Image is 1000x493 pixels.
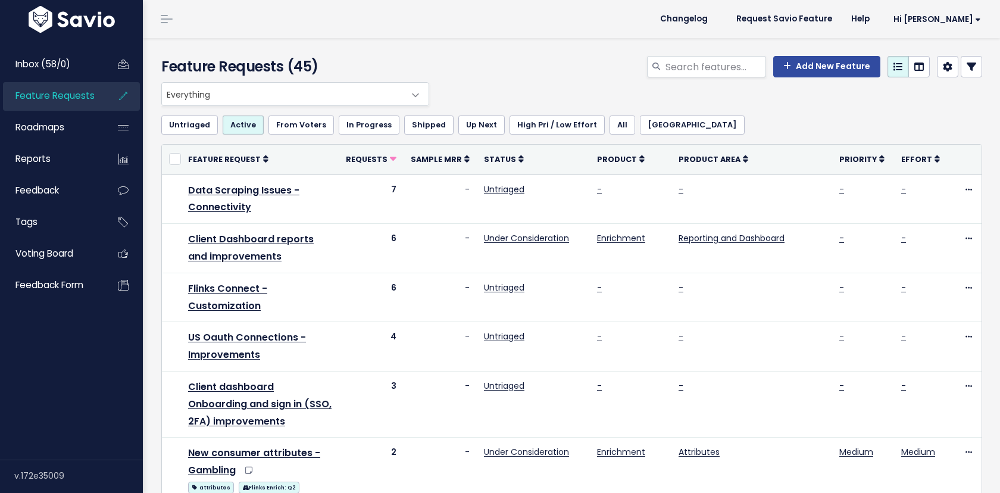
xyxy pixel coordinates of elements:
a: - [901,232,906,244]
a: US Oauth Connections - Improvements [188,330,306,361]
span: Changelog [660,15,708,23]
a: Up Next [458,116,505,135]
span: Hi [PERSON_NAME] [893,15,981,24]
a: - [597,183,602,195]
span: Priority [839,154,877,164]
a: - [679,380,683,392]
span: Feedback form [15,279,83,291]
a: - [597,330,602,342]
a: Client Dashboard reports and improvements [188,232,314,263]
span: Effort [901,154,932,164]
img: logo-white.9d6f32f41409.svg [26,6,118,33]
a: - [597,380,602,392]
a: Product Area [679,153,748,165]
span: Requests [346,154,387,164]
a: - [679,330,683,342]
a: - [839,232,844,244]
a: Tags [3,208,99,236]
span: Status [484,154,516,164]
span: Product Area [679,154,740,164]
a: Under Consideration [484,446,569,458]
span: Reports [15,152,51,165]
a: Untriaged [484,183,524,195]
a: Help [842,10,879,28]
a: Roadmaps [3,114,99,141]
a: Requests [346,153,396,165]
a: Client dashboard Onboarding and sign in (SSO, 2FA) improvements [188,380,332,428]
a: Feedback [3,177,99,204]
a: High Pri / Low Effort [510,116,605,135]
td: 4 [339,322,404,372]
a: Shipped [404,116,454,135]
a: Feature Request [188,153,268,165]
td: 6 [339,224,404,273]
a: Product [597,153,645,165]
a: Enrichment [597,232,645,244]
a: - [679,183,683,195]
div: v.172e35009 [14,460,143,491]
a: Untriaged [161,116,218,135]
a: Data Scraping Issues - Connectivity [188,183,299,214]
a: Under Consideration [484,232,569,244]
td: - [404,322,477,372]
a: Reports [3,145,99,173]
a: Request Savio Feature [727,10,842,28]
a: - [597,282,602,294]
a: All [610,116,635,135]
a: From Voters [268,116,334,135]
span: Feature Requests [15,89,95,102]
h4: Feature Requests (45) [161,56,423,77]
a: - [901,282,906,294]
a: Untriaged [484,380,524,392]
a: Untriaged [484,282,524,294]
span: Inbox (58/0) [15,58,70,70]
a: - [839,330,844,342]
a: In Progress [339,116,399,135]
ul: Filter feature requests [161,116,982,135]
a: Add New Feature [773,56,880,77]
td: 3 [339,371,404,437]
a: Reporting and Dashboard [679,232,785,244]
span: Everything [161,82,429,106]
a: Medium [839,446,873,458]
a: Voting Board [3,240,99,267]
a: Attributes [679,446,720,458]
a: [GEOGRAPHIC_DATA] [640,116,745,135]
a: Feature Requests [3,82,99,110]
a: - [679,282,683,294]
a: Medium [901,446,935,458]
span: Product [597,154,637,164]
a: - [839,183,844,195]
span: Feature Request [188,154,261,164]
td: - [404,273,477,322]
span: Everything [162,83,405,105]
span: Voting Board [15,247,73,260]
a: Untriaged [484,330,524,342]
a: - [901,380,906,392]
td: 7 [339,174,404,224]
a: - [901,330,906,342]
a: Feedback form [3,272,99,299]
a: - [839,282,844,294]
a: - [901,183,906,195]
a: Status [484,153,524,165]
a: Enrichment [597,446,645,458]
td: - [404,371,477,437]
input: Search features... [664,56,766,77]
td: - [404,224,477,273]
span: Tags [15,216,37,228]
a: Priority [839,153,885,165]
a: Flinks Connect - Customization [188,282,267,313]
a: New consumer attributes - Gambling [188,446,320,477]
span: Roadmaps [15,121,64,133]
a: Sample MRR [411,153,470,165]
td: - [404,174,477,224]
td: 6 [339,273,404,322]
span: Feedback [15,184,59,196]
a: Active [223,116,264,135]
a: Effort [901,153,940,165]
a: Hi [PERSON_NAME] [879,10,990,29]
a: Inbox (58/0) [3,51,99,78]
a: - [839,380,844,392]
span: Sample MRR [411,154,462,164]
